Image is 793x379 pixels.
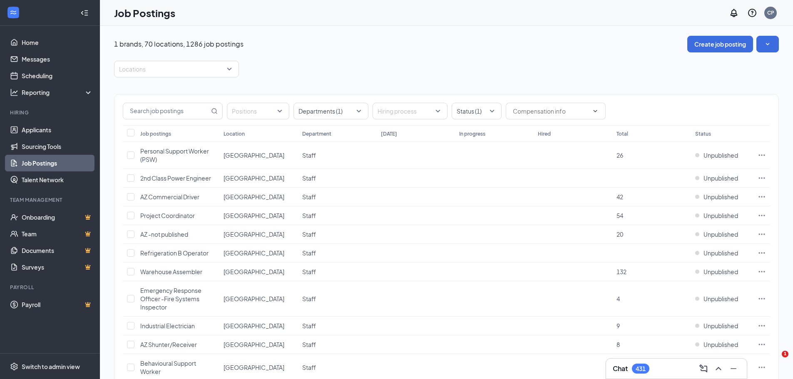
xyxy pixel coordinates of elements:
svg: QuestionInfo [747,8,757,18]
div: Location [224,130,245,137]
svg: Ellipses [758,295,766,303]
span: [GEOGRAPHIC_DATA] [224,295,284,302]
svg: Ellipses [758,193,766,201]
svg: Notifications [729,8,739,18]
span: Unpublished [704,174,738,182]
svg: ChevronUp [713,364,723,374]
span: Staff [302,341,316,348]
th: Status [691,125,753,142]
a: Applicants [22,121,93,138]
a: Home [22,34,93,51]
span: 9 [617,322,620,329]
td: Belleville [219,225,298,244]
a: Messages [22,51,93,67]
a: TeamCrown [22,225,93,242]
span: Refrigeration B Operator [140,249,209,257]
button: Minimize [727,362,740,375]
svg: Ellipses [758,340,766,349]
span: Unpublished [704,322,738,330]
span: Staff [302,230,316,238]
td: Belleville [219,263,298,281]
svg: Settings [10,362,18,371]
svg: Analysis [10,88,18,97]
span: Staff [302,322,316,329]
svg: Ellipses [758,174,766,182]
a: Talent Network [22,171,93,188]
span: [GEOGRAPHIC_DATA] [224,364,284,371]
span: 1 [782,351,788,357]
h1: Job Postings [114,6,175,20]
span: Unpublished [704,295,738,303]
iframe: Intercom live chat [765,351,785,371]
td: Staff [298,263,377,281]
input: Search job postings [123,103,209,119]
span: Unpublished [704,193,738,201]
span: Staff [302,212,316,219]
span: 132 [617,268,626,275]
svg: ChevronDown [592,108,599,114]
td: Staff [298,142,377,169]
span: [GEOGRAPHIC_DATA] [224,193,284,201]
span: 8 [617,341,620,348]
button: ChevronUp [712,362,725,375]
span: Staff [302,151,316,159]
span: Unpublished [704,268,738,276]
span: 4 [617,295,620,302]
h3: Chat [613,364,628,373]
p: 1 brands, 70 locations, 1286 job postings [114,40,244,49]
div: CP [767,9,774,16]
td: Belleville [219,317,298,335]
span: Unpublished [704,230,738,238]
span: Unpublished [704,151,738,159]
a: PayrollCrown [22,296,93,313]
div: Department [302,130,331,137]
span: Warehouse Assembler [140,268,202,275]
svg: SmallChevronDown [763,40,772,48]
td: Belleville [219,188,298,206]
div: Job postings [140,130,171,137]
a: Job Postings [22,155,93,171]
td: Belleville [219,169,298,188]
svg: MagnifyingGlass [211,108,218,114]
span: [GEOGRAPHIC_DATA] [224,174,284,182]
svg: Ellipses [758,268,766,276]
svg: Ellipses [758,322,766,330]
span: Staff [302,295,316,302]
button: SmallChevronDown [756,36,779,52]
span: Staff [302,174,316,182]
button: ComposeMessage [697,362,710,375]
span: [GEOGRAPHIC_DATA] [224,212,284,219]
span: Unpublished [704,340,738,349]
span: Unpublished [704,249,738,257]
span: Staff [302,364,316,371]
td: Staff [298,244,377,263]
span: Behavioural Support Worker [140,359,196,375]
div: Switch to admin view [22,362,80,371]
div: Payroll [10,284,91,291]
td: Belleville [219,281,298,317]
td: Staff [298,225,377,244]
div: Hiring [10,109,91,116]
span: AZ Shunter/Receiver [140,341,197,348]
span: [GEOGRAPHIC_DATA] [224,230,284,238]
a: Scheduling [22,67,93,84]
th: Hired [534,125,612,142]
div: 431 [636,365,646,372]
span: Industrial Electrician [140,322,195,329]
td: Belleville [219,206,298,225]
a: DocumentsCrown [22,242,93,259]
td: Belleville [219,142,298,169]
svg: Ellipses [758,230,766,238]
span: Emergency Response Officer -Fire Systems Inspector [140,287,201,311]
svg: Collapse [80,9,89,17]
span: [GEOGRAPHIC_DATA] [224,322,284,329]
span: Project Coordinator [140,212,195,219]
th: [DATE] [377,125,455,142]
td: Staff [298,169,377,188]
span: Staff [302,193,316,201]
span: AZ -not published [140,230,188,238]
svg: Ellipses [758,249,766,257]
span: Staff [302,249,316,257]
svg: Ellipses [758,211,766,220]
td: Belleville [219,335,298,354]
